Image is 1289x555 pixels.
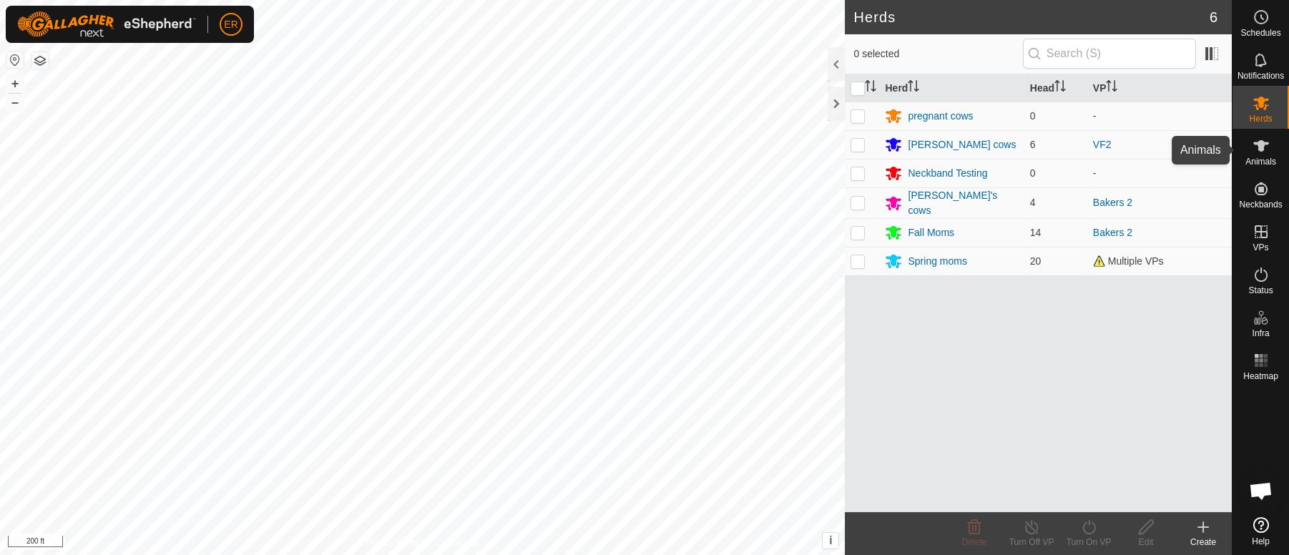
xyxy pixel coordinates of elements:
[224,17,237,32] span: ER
[1232,511,1289,551] a: Help
[1252,537,1270,546] span: Help
[1249,114,1272,123] span: Herds
[1093,227,1132,238] a: Bakers 2
[908,188,1018,218] div: [PERSON_NAME]'s cows
[865,82,876,94] p-sorticon: Activate to sort
[1175,536,1232,549] div: Create
[1030,110,1036,122] span: 0
[1240,29,1280,37] span: Schedules
[908,254,966,269] div: Spring moms
[908,166,987,181] div: Neckband Testing
[1030,227,1042,238] span: 14
[1252,329,1269,338] span: Infra
[829,534,832,546] span: i
[1024,74,1087,102] th: Head
[1245,157,1276,166] span: Animals
[1253,243,1268,252] span: VPs
[1093,197,1132,208] a: Bakers 2
[1030,197,1036,208] span: 4
[853,46,1022,62] span: 0 selected
[1030,139,1036,150] span: 6
[1240,469,1283,512] div: Open chat
[1087,102,1232,130] td: -
[1106,82,1117,94] p-sorticon: Activate to sort
[366,536,420,549] a: Privacy Policy
[17,11,196,37] img: Gallagher Logo
[1054,82,1066,94] p-sorticon: Activate to sort
[1237,72,1284,80] span: Notifications
[31,52,49,69] button: Map Layers
[1093,139,1112,150] a: VF2
[6,75,24,92] button: +
[1093,255,1164,267] span: Multiple VPs
[1239,200,1282,209] span: Neckbands
[823,533,838,549] button: i
[1060,536,1117,549] div: Turn On VP
[6,94,24,111] button: –
[853,9,1209,26] h2: Herds
[436,536,479,549] a: Contact Us
[962,537,987,547] span: Delete
[1030,255,1042,267] span: 20
[879,74,1024,102] th: Herd
[1243,372,1278,380] span: Heatmap
[6,51,24,69] button: Reset Map
[908,109,973,124] div: pregnant cows
[908,225,954,240] div: Fall Moms
[1210,6,1217,28] span: 6
[1117,536,1175,549] div: Edit
[1023,39,1196,69] input: Search (S)
[908,82,919,94] p-sorticon: Activate to sort
[1003,536,1060,549] div: Turn Off VP
[1248,286,1273,295] span: Status
[1087,159,1232,187] td: -
[1087,74,1232,102] th: VP
[1030,167,1036,179] span: 0
[908,137,1016,152] div: [PERSON_NAME] cows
